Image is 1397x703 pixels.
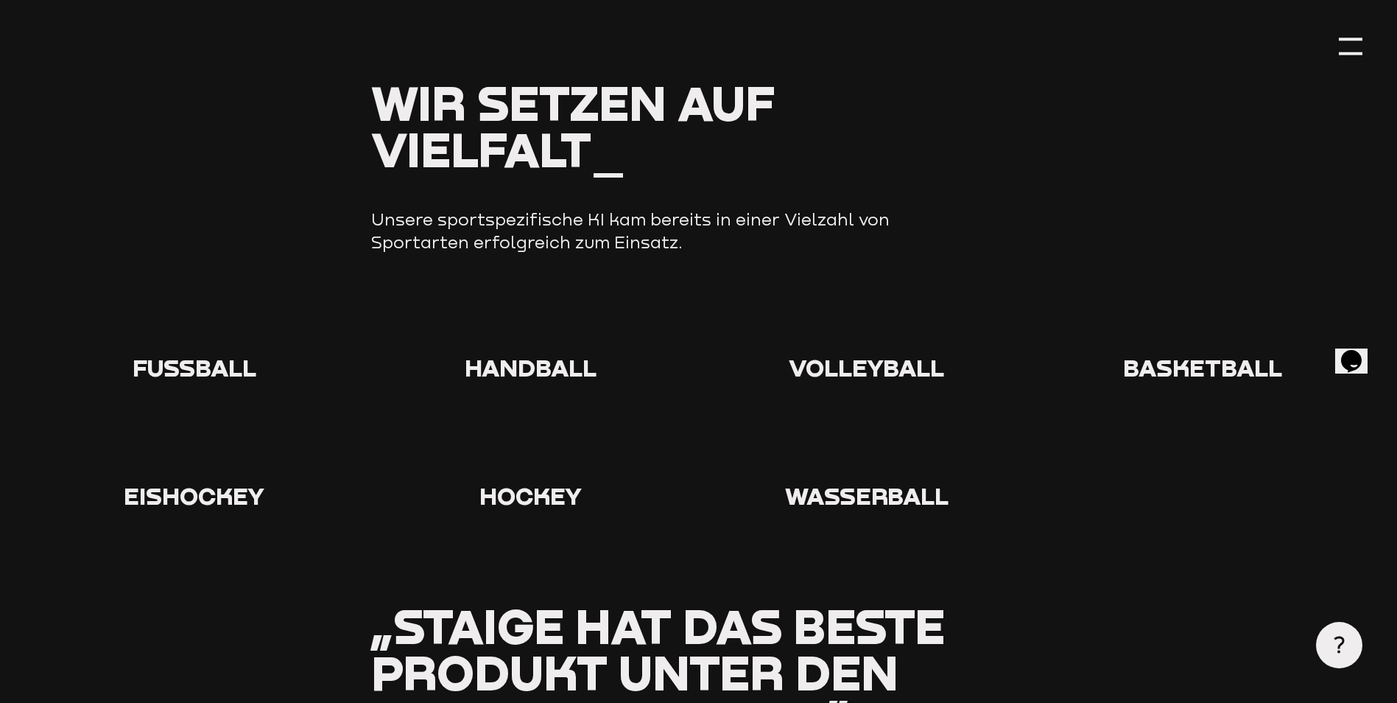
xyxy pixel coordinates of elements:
[371,120,625,178] span: Vielfalt_
[124,481,264,510] span: Eishockey
[785,481,949,510] span: Wasserball
[371,74,775,131] span: Wir setzen auf
[133,353,256,382] span: Fußball
[371,208,960,254] p: Unsere sportspezifische KI kam bereits in einer Vielzahl von Sportarten erfolgreich zum Einsatz.
[789,353,944,382] span: Volleyball
[1123,353,1282,382] span: Basketball
[1335,329,1382,374] iframe: chat widget
[479,481,582,510] span: Hockey
[465,353,597,382] span: Handball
